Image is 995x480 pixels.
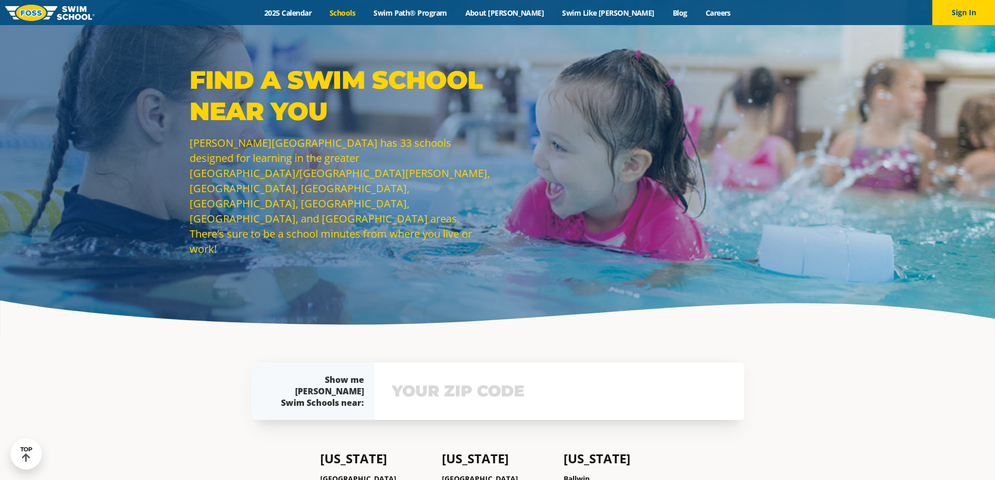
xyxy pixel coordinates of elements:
[20,446,32,462] div: TOP
[564,451,675,466] h4: [US_STATE]
[190,135,493,256] p: [PERSON_NAME][GEOGRAPHIC_DATA] has 33 schools designed for learning in the greater [GEOGRAPHIC_DA...
[190,64,493,127] p: Find a Swim School Near You
[456,8,553,18] a: About [PERSON_NAME]
[696,8,740,18] a: Careers
[389,376,730,406] input: YOUR ZIP CODE
[255,8,321,18] a: 2025 Calendar
[663,8,696,18] a: Blog
[320,451,431,466] h4: [US_STATE]
[321,8,365,18] a: Schools
[553,8,664,18] a: Swim Like [PERSON_NAME]
[272,374,364,408] div: Show me [PERSON_NAME] Swim Schools near:
[5,5,95,21] img: FOSS Swim School Logo
[442,451,553,466] h4: [US_STATE]
[365,8,456,18] a: Swim Path® Program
